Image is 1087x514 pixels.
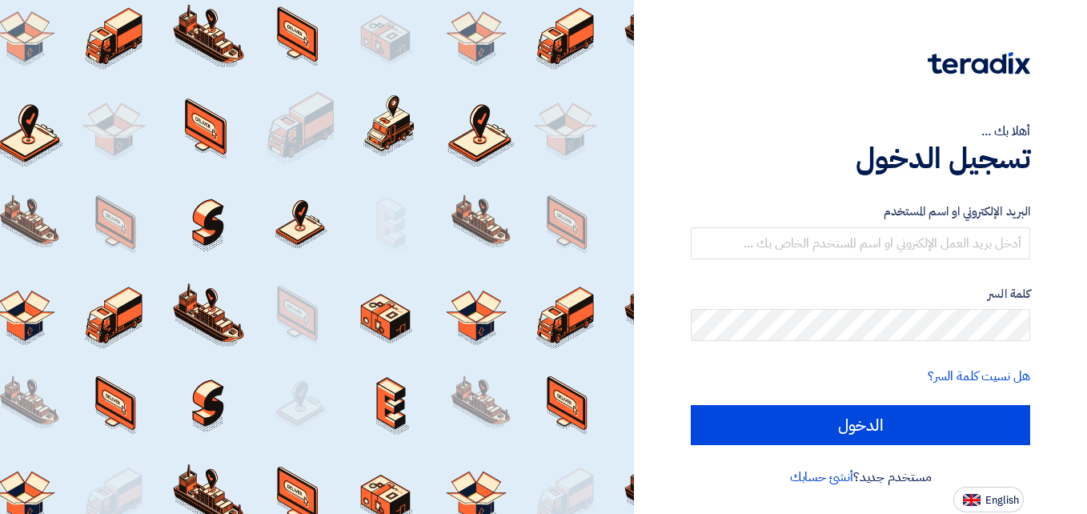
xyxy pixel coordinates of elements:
[790,468,853,487] a: أنشئ حسابك
[928,52,1030,74] img: Teradix logo
[691,203,1030,221] label: البريد الإلكتروني او اسم المستخدم
[985,495,1019,506] span: English
[928,367,1030,386] a: هل نسيت كلمة السر؟
[691,227,1030,259] input: أدخل بريد العمل الإلكتروني او اسم المستخدم الخاص بك ...
[691,122,1030,141] div: أهلا بك ...
[691,405,1030,445] input: الدخول
[691,285,1030,303] label: كلمة السر
[691,141,1030,176] h1: تسجيل الدخول
[691,468,1030,487] div: مستخدم جديد؟
[953,487,1024,512] button: English
[963,494,981,506] img: en-US.png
